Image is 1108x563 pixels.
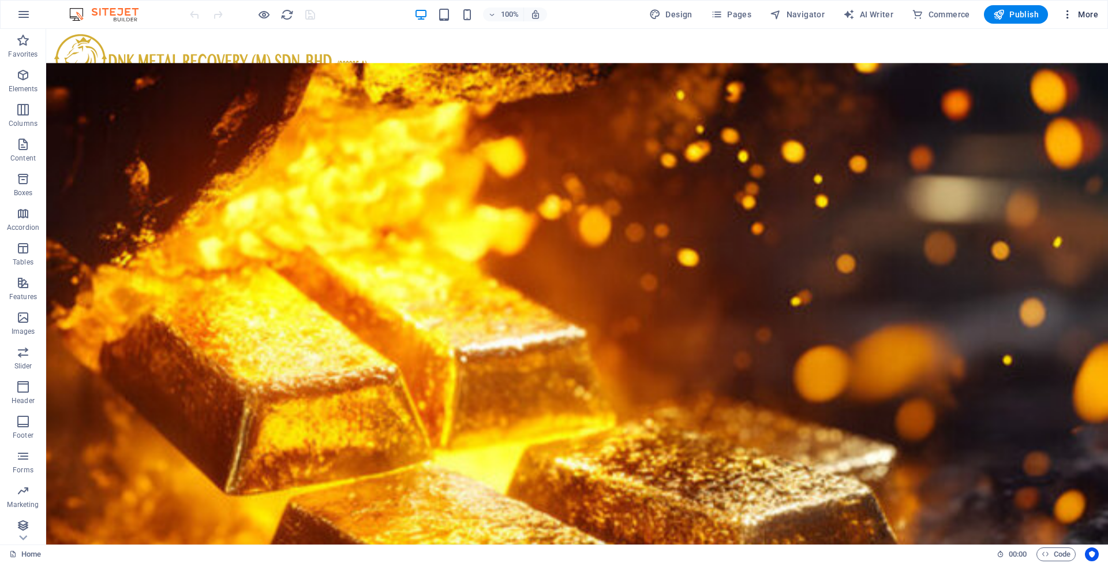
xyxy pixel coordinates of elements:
a: Click to cancel selection. Double-click to open Pages [9,547,41,561]
p: Footer [13,431,33,440]
button: Commerce [907,5,975,24]
div: Design (Ctrl+Alt+Y) [645,5,697,24]
img: Editor Logo [66,8,153,21]
span: Publish [993,9,1039,20]
p: Features [9,292,37,301]
i: Reload page [280,8,294,21]
p: Favorites [8,50,38,59]
p: Content [10,154,36,163]
button: Design [645,5,697,24]
span: Navigator [770,9,825,20]
button: More [1057,5,1103,24]
h6: Session time [997,547,1027,561]
span: Design [649,9,692,20]
button: Publish [984,5,1048,24]
p: Marketing [7,500,39,509]
button: Usercentrics [1085,547,1099,561]
button: AI Writer [839,5,898,24]
p: Elements [9,84,38,94]
span: AI Writer [843,9,893,20]
p: Boxes [14,188,33,197]
i: On resize automatically adjust zoom level to fit chosen device. [530,9,541,20]
p: Forms [13,465,33,475]
span: 00 00 [1009,547,1027,561]
p: Columns [9,119,38,128]
p: Slider [14,361,32,371]
p: Images [12,327,35,336]
button: Navigator [765,5,829,24]
button: Click here to leave preview mode and continue editing [257,8,271,21]
p: Accordion [7,223,39,232]
span: : [1017,550,1019,558]
button: Code [1036,547,1076,561]
span: Code [1042,547,1070,561]
span: Pages [711,9,751,20]
p: Header [12,396,35,405]
button: Pages [706,5,756,24]
button: 100% [483,8,524,21]
p: Tables [13,258,33,267]
span: Commerce [912,9,970,20]
button: reload [280,8,294,21]
h6: 100% [500,8,519,21]
span: More [1062,9,1098,20]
